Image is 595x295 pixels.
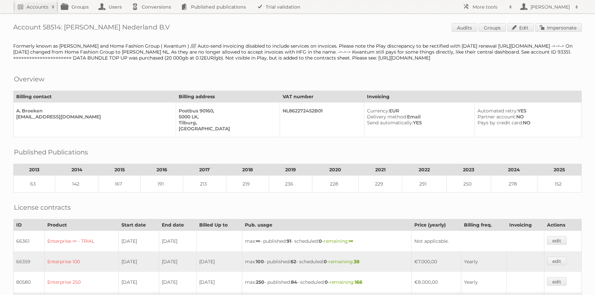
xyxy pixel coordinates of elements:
[367,108,469,114] div: EUR
[478,120,576,126] div: NO
[179,114,274,120] div: 5000 LK,
[159,251,197,272] td: [DATE]
[44,272,118,292] td: Enterprise 250
[256,238,260,244] strong: ∞
[547,277,567,286] a: edit
[197,251,242,272] td: [DATE]
[507,23,534,32] a: Edit
[349,238,353,244] strong: ∞
[355,279,362,285] strong: 166
[411,219,461,231] th: Price (yearly)
[544,219,582,231] th: Actions
[183,176,226,192] td: 213
[367,114,407,120] span: Delivery method:
[537,164,581,176] th: 2025
[478,108,518,114] span: Automated retry:
[55,164,99,176] th: 2014
[312,164,359,176] th: 2020
[26,4,48,10] h2: Accounts
[242,219,411,231] th: Pub. usage
[329,259,359,265] span: remaining:
[478,114,516,120] span: Partner account:
[537,176,581,192] td: 152
[367,120,413,126] span: Send automatically:
[547,236,567,245] a: edit
[119,219,159,231] th: Start date
[461,272,507,292] td: Yearly
[402,164,446,176] th: 2022
[478,108,576,114] div: YES
[269,164,312,176] th: 2019
[473,4,506,10] h2: More tools
[256,259,264,265] strong: 100
[291,259,296,265] strong: 62
[13,43,582,61] div: Formerly known as [PERSON_NAME] and Home Fashion Group ( Kwantum ) //// Auto-send invoicing disab...
[478,120,523,126] span: Pays by credit card:
[367,114,469,120] div: Email
[330,279,362,285] span: remaining:
[535,23,582,32] a: Impersonate
[141,176,183,192] td: 191
[55,176,99,192] td: 142
[159,272,197,292] td: [DATE]
[242,272,411,292] td: max: - published: - scheduled: -
[13,23,582,33] h1: Account 58514: [PERSON_NAME] Nederland B.V
[242,231,411,252] td: max: - published: - scheduled: -
[179,120,274,126] div: Tilburg,
[16,108,170,114] div: A. Broeken
[446,176,491,192] td: 250
[242,251,411,272] td: max: - published: - scheduled: -
[287,238,291,244] strong: 91
[402,176,446,192] td: 291
[461,219,507,231] th: Billing freq.
[269,176,312,192] td: 236
[14,74,44,84] h2: Overview
[367,108,389,114] span: Currency:
[280,91,364,103] th: VAT number
[159,219,197,231] th: End date
[119,251,159,272] td: [DATE]
[280,103,364,137] td: NL862272452B01
[14,147,88,157] h2: Published Publications
[324,238,353,244] span: remaining:
[44,219,118,231] th: Product
[119,272,159,292] td: [DATE]
[324,259,327,265] strong: 0
[479,23,506,32] a: Groups
[319,238,322,244] strong: 0
[291,279,297,285] strong: 84
[312,176,359,192] td: 228
[411,272,461,292] td: €8.000,00
[358,164,402,176] th: 2021
[119,231,159,252] td: [DATE]
[14,251,45,272] td: 66359
[179,126,274,132] div: [GEOGRAPHIC_DATA]
[411,251,461,272] td: €7.000,00
[256,279,264,285] strong: 250
[14,202,71,212] h2: License contracts
[44,251,118,272] td: Enterprise 100
[197,272,242,292] td: [DATE]
[99,164,141,176] th: 2015
[14,91,176,103] th: Billing contact
[491,176,537,192] td: 278
[14,219,45,231] th: ID
[99,176,141,192] td: 167
[14,176,55,192] td: 63
[14,272,45,292] td: 80580
[44,231,118,252] td: Enterprise ∞ - TRIAL
[226,164,269,176] th: 2018
[547,257,567,265] a: edit
[141,164,183,176] th: 2016
[14,231,45,252] td: 66361
[159,231,197,252] td: [DATE]
[446,164,491,176] th: 2023
[197,219,242,231] th: Billed Up to
[529,4,572,10] h2: [PERSON_NAME]
[411,231,544,252] td: Not applicable.
[16,114,170,120] div: [EMAIL_ADDRESS][DOMAIN_NAME]
[452,23,477,32] a: Audits
[461,251,507,272] td: Yearly
[358,176,402,192] td: 229
[507,219,544,231] th: Invoicing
